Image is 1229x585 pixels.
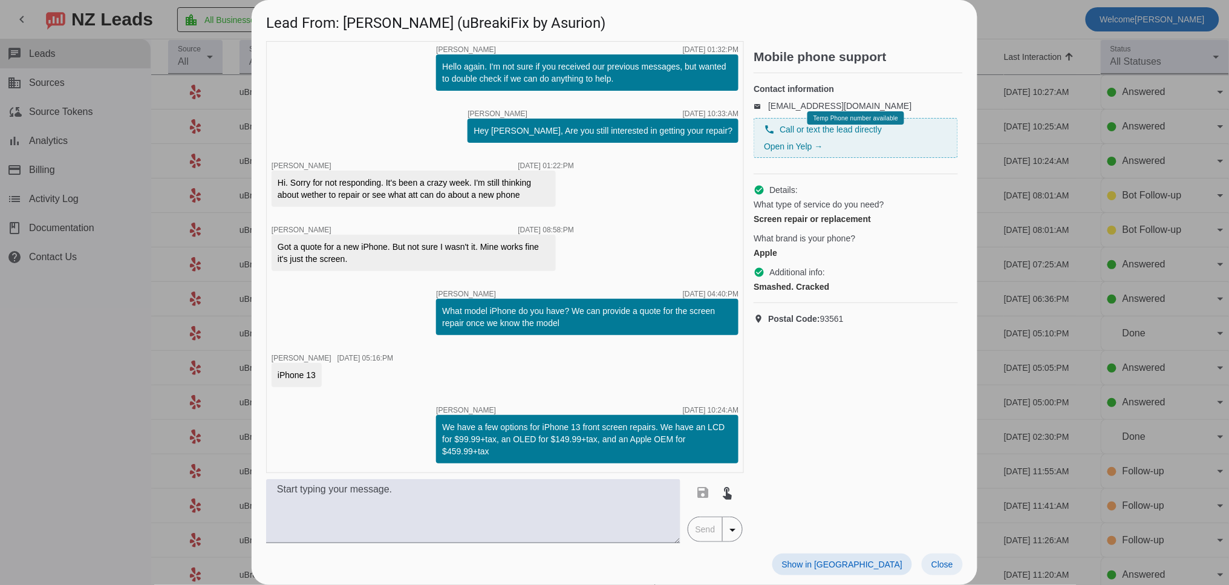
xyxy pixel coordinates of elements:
[764,124,775,135] mat-icon: phone
[683,110,738,117] div: [DATE] 10:33:AM
[272,354,331,362] span: [PERSON_NAME]
[436,46,496,53] span: [PERSON_NAME]
[442,421,732,457] div: We have a few options for iPhone 13 front screen repairs. We have an LCD for $99.99+tax, an OLED ...
[754,314,768,324] mat-icon: location_on
[436,407,496,414] span: [PERSON_NAME]
[754,185,764,195] mat-icon: check_circle
[278,241,550,265] div: Got a quote for a new iPhone. But not sure I wasn't it. Mine works fine it's just the screen.
[683,407,738,414] div: [DATE] 10:24:AM
[754,213,958,225] div: Screen repair or replacement
[768,314,820,324] strong: Postal Code:
[772,554,912,575] button: Show in [GEOGRAPHIC_DATA]
[474,125,732,137] div: Hey [PERSON_NAME], Are you still interested in getting your repair?​
[436,290,496,298] span: [PERSON_NAME]
[768,313,844,325] span: 93561
[468,110,527,117] span: [PERSON_NAME]
[764,142,823,151] a: Open in Yelp →
[725,523,740,537] mat-icon: arrow_drop_down
[931,560,953,569] span: Close
[754,247,958,259] div: Apple
[272,162,331,170] span: [PERSON_NAME]
[813,115,898,122] span: Temp Phone number available
[754,281,958,293] div: Smashed. Cracked
[720,485,735,500] mat-icon: touch_app
[337,355,393,362] div: [DATE] 05:16:PM
[922,554,963,575] button: Close
[278,177,550,201] div: Hi. Sorry for not responding. It's been a crazy week. I'm still thinking about wether to repair o...
[272,226,331,234] span: [PERSON_NAME]
[780,123,882,136] span: Call or text the lead directly
[782,560,902,569] span: Show in [GEOGRAPHIC_DATA]
[768,101,911,111] a: [EMAIL_ADDRESS][DOMAIN_NAME]
[754,232,855,244] span: What brand is your phone?
[442,305,732,329] div: What model iPhone do you have? We can provide a quote for the screen repair once we know the model
[754,83,958,95] h4: Contact information
[769,266,825,278] span: Additional info:
[754,198,884,211] span: What type of service do you need?
[518,226,574,234] div: [DATE] 08:58:PM
[754,267,764,278] mat-icon: check_circle
[278,369,316,381] div: iPhone 13
[683,290,738,298] div: [DATE] 04:40:PM
[754,103,768,109] mat-icon: email
[518,162,574,169] div: [DATE] 01:22:PM
[683,46,738,53] div: [DATE] 01:32:PM
[754,51,963,63] h2: Mobile phone support
[442,60,732,85] div: Hello again. I'm not sure if you received our previous messages, but wanted to double check if we...
[769,184,798,196] span: Details:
